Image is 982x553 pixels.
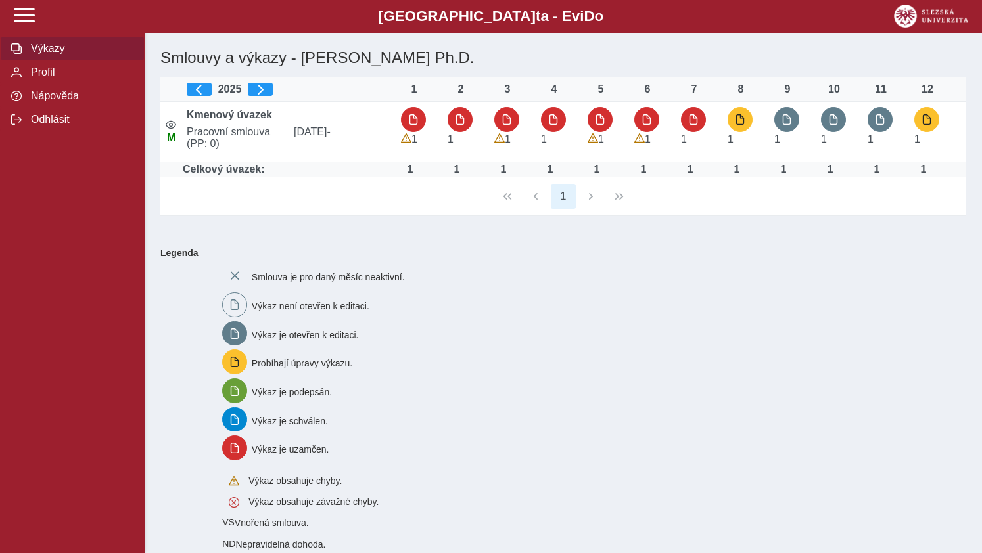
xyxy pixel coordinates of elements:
[868,83,894,95] div: 11
[584,8,594,24] span: D
[222,539,235,549] span: Smlouva vnořená do kmene
[864,164,890,175] div: Úvazek : 8 h / den. 40 h / týden.
[397,164,423,175] div: Úvazek : 8 h / den. 40 h / týden.
[401,133,411,144] span: Výkaz obsahuje upozornění.
[505,133,511,144] span: Úvazek : 8 h / den. 40 h / týden.
[187,83,390,96] div: 2025
[914,83,941,95] div: 12
[728,83,754,95] div: 8
[598,133,604,144] span: Úvazek : 8 h / den. 40 h / týden.
[821,83,847,95] div: 10
[289,126,396,150] span: [DATE]
[894,5,968,28] img: logo_web_su.png
[588,83,614,95] div: 5
[630,164,657,175] div: Úvazek : 8 h / den. 40 h / týden.
[536,8,540,24] span: t
[27,90,133,102] span: Nápověda
[448,133,454,144] span: Úvazek : 8 h / den. 40 h / týden.
[494,133,505,144] span: Výkaz obsahuje upozornění.
[252,415,328,426] span: Výkaz je schválen.
[677,164,703,175] div: Úvazek : 8 h / den. 40 h / týden.
[39,8,943,25] b: [GEOGRAPHIC_DATA] a - Evi
[181,162,396,177] td: Celkový úvazek:
[252,329,359,340] span: Výkaz je otevřen k editaci.
[235,518,309,528] span: Vnořená smlouva.
[155,43,835,72] h1: Smlouvy a výkazy - [PERSON_NAME] Ph.D.
[821,133,827,144] span: Úvazek : 8 h / den. 40 h / týden.
[728,133,734,144] span: Úvazek : 8 h / den. 40 h / týden.
[541,133,547,144] span: Úvazek : 8 h / den. 40 h / týden.
[774,133,780,144] span: Úvazek : 8 h / den. 40 h / týden.
[770,164,797,175] div: Úvazek : 8 h / den. 40 h / týden.
[166,120,176,130] i: Smlouva je aktivní
[681,83,707,95] div: 7
[817,164,843,175] div: Úvazek : 8 h / den. 40 h / týden.
[235,539,325,550] span: Nepravidelná dohoda.
[910,164,937,175] div: Úvazek : 8 h / den. 40 h / týden.
[448,83,474,95] div: 2
[724,164,750,175] div: Úvazek : 8 h / den. 40 h / týden.
[551,184,576,209] button: 1
[645,133,651,144] span: Úvazek : 8 h / den. 40 h / týden.
[868,133,874,144] span: Úvazek : 8 h / den. 40 h / týden.
[537,164,563,175] div: Úvazek : 8 h / den. 40 h / týden.
[252,387,332,397] span: Výkaz je podepsán.
[252,272,405,282] span: Smlouva je pro daný měsíc neaktivní.
[681,133,687,144] span: Úvazek : 8 h / den. 40 h / týden.
[914,133,920,144] span: Úvazek : 8 h / den. 40 h / týden.
[490,164,517,175] div: Úvazek : 8 h / den. 40 h / týden.
[595,8,604,24] span: o
[444,164,470,175] div: Úvazek : 8 h / den. 40 h / týden.
[411,133,417,144] span: Úvazek : 8 h / den. 40 h / týden.
[774,83,801,95] div: 9
[541,83,567,95] div: 4
[248,497,379,507] span: Výkaz obsahuje závažné chyby.
[248,476,342,486] span: Výkaz obsahuje chyby.
[634,83,661,95] div: 6
[181,126,289,150] span: Pracovní smlouva (PP: 0)
[584,164,610,175] div: Úvazek : 8 h / den. 40 h / týden.
[222,517,235,527] span: Smlouva vnořená do kmene
[252,444,329,454] span: Výkaz je uzamčen.
[167,132,175,143] span: Údaje souhlasí s údaji v Magionu
[252,301,369,311] span: Výkaz není otevřen k editaci.
[327,126,330,137] span: -
[252,358,352,368] span: Probíhají úpravy výkazu.
[494,83,521,95] div: 3
[155,242,961,263] b: Legenda
[588,133,598,144] span: Výkaz obsahuje upozornění.
[634,133,645,144] span: Výkaz obsahuje upozornění.
[401,83,427,95] div: 1
[27,43,133,55] span: Výkazy
[27,114,133,125] span: Odhlásit
[187,109,272,120] b: Kmenový úvazek
[27,66,133,78] span: Profil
